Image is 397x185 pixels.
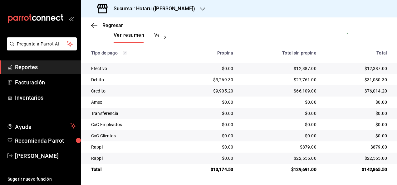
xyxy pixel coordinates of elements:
div: $27,761.00 [243,77,316,83]
div: $0.00 [243,110,316,116]
div: $129,691.00 [243,166,316,173]
div: Debito [91,77,172,83]
div: $0.00 [243,133,316,139]
div: $0.00 [182,65,233,72]
div: $0.00 [182,133,233,139]
div: navigation tabs [114,32,159,43]
button: Ver resumen [114,32,144,43]
div: $0.00 [243,99,316,105]
div: $0.00 [326,121,387,128]
span: Recomienda Parrot [15,136,76,145]
span: Inventarios [15,93,76,102]
div: Tipo de pago [91,50,172,55]
div: Amex [91,99,172,105]
div: Propina [182,50,233,55]
div: $13,174.50 [182,166,233,173]
div: $142,865.50 [326,166,387,173]
svg: Los pagos realizados con Pay y otras terminales son montos brutos. [123,51,127,55]
h3: Sucursal: Hotaru ([PERSON_NAME]) [109,5,195,12]
div: Total [326,50,387,55]
div: $0.00 [182,155,233,161]
div: Transferencia [91,110,172,116]
div: Total [91,166,172,173]
div: $0.00 [326,99,387,105]
span: Regresar [102,22,123,28]
div: $0.00 [326,133,387,139]
div: CxC Clientes [91,133,172,139]
button: Regresar [91,22,123,28]
button: open_drawer_menu [69,16,74,21]
div: $66,109.00 [243,88,316,94]
div: Credito [91,88,172,94]
div: $3,269.30 [182,77,233,83]
div: $0.00 [182,121,233,128]
div: CxC Empleados [91,121,172,128]
div: $0.00 [182,110,233,116]
div: $12,387.00 [243,65,316,72]
span: Ayuda [15,122,68,130]
div: $12,387.00 [326,65,387,72]
div: $22,555.00 [243,155,316,161]
div: $0.00 [182,99,233,105]
div: $0.00 [182,144,233,150]
div: $879.00 [243,144,316,150]
button: Pregunta a Parrot AI [7,37,77,50]
button: Ver pagos [154,32,178,43]
div: $22,555.00 [326,155,387,161]
div: $879.00 [326,144,387,150]
span: [PERSON_NAME] [15,152,76,160]
div: Rappi [91,144,172,150]
span: Pregunta a Parrot AI [17,41,67,47]
span: Reportes [15,63,76,71]
a: Pregunta a Parrot AI [4,45,77,52]
div: Rappi [91,155,172,161]
div: $9,905.20 [182,88,233,94]
div: $0.00 [326,110,387,116]
div: Total sin propina [243,50,316,55]
div: $0.00 [243,121,316,128]
div: $31,030.30 [326,77,387,83]
div: Efectivo [91,65,172,72]
span: Facturación [15,78,76,87]
span: Sugerir nueva función [7,176,76,183]
div: $76,014.20 [326,88,387,94]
